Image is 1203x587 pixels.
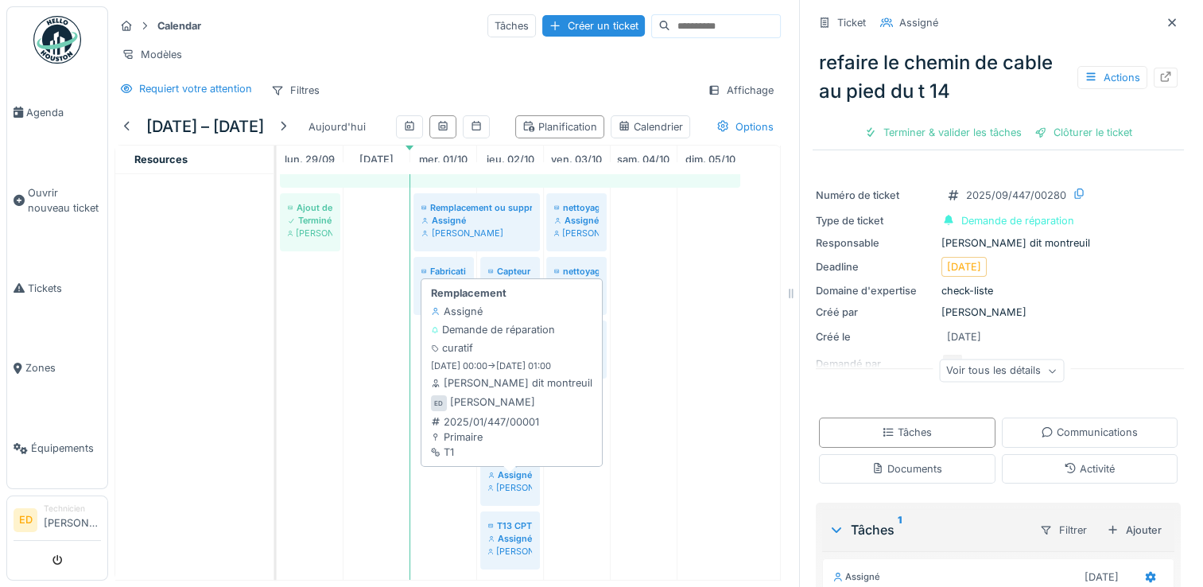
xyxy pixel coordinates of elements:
[431,375,592,391] div: [PERSON_NAME] dit montreuil
[31,441,101,456] span: Équipements
[281,149,339,170] a: 29 septembre 2025
[28,281,101,296] span: Tickets
[33,16,81,64] img: Badge_color-CXgf-gQk.svg
[816,305,935,320] div: Créé par
[431,414,539,430] div: 2025/01/447/00001
[871,461,942,476] div: Documents
[816,283,1181,298] div: check-liste
[355,149,398,170] a: 30 septembre 2025
[709,115,781,138] div: Options
[488,519,532,532] div: T13 CPTR
[431,322,555,337] div: Demande de réparation
[554,265,599,278] div: nettoyages
[288,201,332,214] div: Ajout de taket pour éviter que la trace de la v32 bouge
[966,188,1066,203] div: 2025/09/447/00280
[302,116,372,138] div: Aujourd'hui
[25,360,101,375] span: Zones
[7,72,107,153] a: Agenda
[431,395,447,411] div: ED
[431,286,506,301] strong: Remplacement
[14,503,101,541] a: ED Technicien[PERSON_NAME]
[939,360,1064,383] div: Voir tous les détails
[1077,66,1147,89] div: Actions
[264,79,327,102] div: Filtres
[487,14,536,37] div: Tâches
[542,15,645,37] div: Créer un ticket
[146,117,264,136] h5: [DATE] – [DATE]
[482,149,537,170] a: 2 octobre 2025
[7,408,107,488] a: Équipements
[488,265,532,278] div: Capteur rotation [MEDICAL_DATA]
[421,265,466,278] div: Fabrication d'une boite pour ranger les lunettes et bouchons d'oreilles
[961,213,1074,228] div: Demande de réparation
[450,395,535,410] div: [PERSON_NAME]
[288,227,332,239] div: [PERSON_NAME]
[421,214,532,227] div: Assigné
[816,283,935,298] div: Domaine d'expertise
[554,214,599,227] div: Assigné
[1085,570,1119,585] div: [DATE]
[1064,461,1115,476] div: Activité
[554,201,599,214] div: nettoyage et rangement atelier
[28,185,101,216] span: Ouvrir nouveau ticket
[837,15,866,30] div: Ticket
[139,81,252,96] div: Requiert votre attention
[829,520,1026,539] div: Tâches
[421,227,532,239] div: [PERSON_NAME]
[14,508,37,532] li: ED
[488,545,532,558] div: [PERSON_NAME]
[898,520,902,539] sup: 1
[26,105,101,120] span: Agenda
[947,329,981,344] div: [DATE]
[613,149,673,170] a: 4 octobre 2025
[816,305,1181,320] div: [PERSON_NAME]
[431,360,551,373] small: [DATE] 00:00 -> [DATE] 01:00
[488,532,532,545] div: Assigné
[816,213,935,228] div: Type de ticket
[947,259,981,274] div: [DATE]
[7,248,107,328] a: Tickets
[832,570,880,584] div: Assigné
[681,149,739,170] a: 5 octobre 2025
[858,122,1028,143] div: Terminer & valider les tâches
[882,425,932,440] div: Tâches
[7,328,107,409] a: Zones
[547,149,606,170] a: 3 octobre 2025
[415,149,471,170] a: 1 octobre 2025
[421,201,532,214] div: Remplacement ou suppression d’un câble
[431,340,473,356] div: curatif
[7,153,107,248] a: Ouvrir nouveau ticket
[134,154,188,165] span: Resources
[1100,519,1168,541] div: Ajouter
[816,329,935,344] div: Créé le
[1041,425,1138,440] div: Communications
[1028,122,1139,143] div: Clôturer le ticket
[44,503,101,537] li: [PERSON_NAME]
[618,119,683,134] div: Calendrier
[813,42,1184,112] div: refaire le chemin de cable au pied du t 14
[44,503,101,515] div: Technicien
[431,304,483,319] div: Assigné
[700,79,781,102] div: Affichage
[421,278,466,290] div: Assigné
[431,430,539,445] div: Primaire
[816,235,1181,251] div: [PERSON_NAME] dit montreuil
[114,43,189,66] div: Modèles
[431,445,539,460] div: T1
[151,18,208,33] strong: Calendar
[488,481,532,494] div: [PERSON_NAME]
[288,214,332,227] div: Terminé
[816,188,935,203] div: Numéro de ticket
[816,259,935,274] div: Deadline
[488,468,532,481] div: Assigné
[816,235,935,251] div: Responsable
[522,119,597,134] div: Planification
[1033,519,1094,542] div: Filtrer
[899,15,938,30] div: Assigné
[554,227,599,239] div: [PERSON_NAME]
